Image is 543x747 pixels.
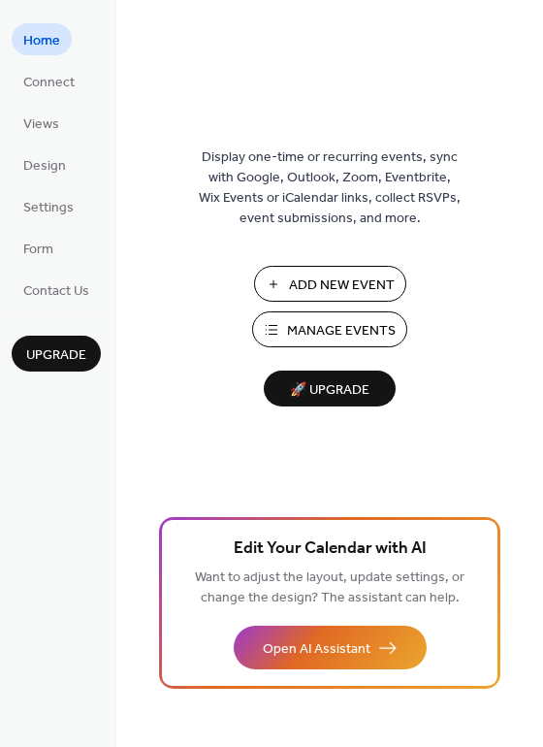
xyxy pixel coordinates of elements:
[254,266,406,302] button: Add New Event
[12,336,101,372] button: Upgrade
[234,626,427,669] button: Open AI Assistant
[12,274,101,306] a: Contact Us
[287,321,396,341] span: Manage Events
[264,371,396,406] button: 🚀 Upgrade
[289,276,395,296] span: Add New Event
[23,240,53,260] span: Form
[23,73,75,93] span: Connect
[252,311,407,347] button: Manage Events
[26,345,86,366] span: Upgrade
[23,198,74,218] span: Settings
[275,377,384,404] span: 🚀 Upgrade
[12,65,86,97] a: Connect
[12,232,65,264] a: Form
[195,565,464,611] span: Want to adjust the layout, update settings, or change the design? The assistant can help.
[12,23,72,55] a: Home
[263,639,370,660] span: Open AI Assistant
[23,281,89,302] span: Contact Us
[234,536,427,563] span: Edit Your Calendar with AI
[12,107,71,139] a: Views
[12,148,78,180] a: Design
[199,147,461,229] span: Display one-time or recurring events, sync with Google, Outlook, Zoom, Eventbrite, Wix Events or ...
[23,31,60,51] span: Home
[23,114,59,135] span: Views
[12,190,85,222] a: Settings
[23,156,66,177] span: Design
